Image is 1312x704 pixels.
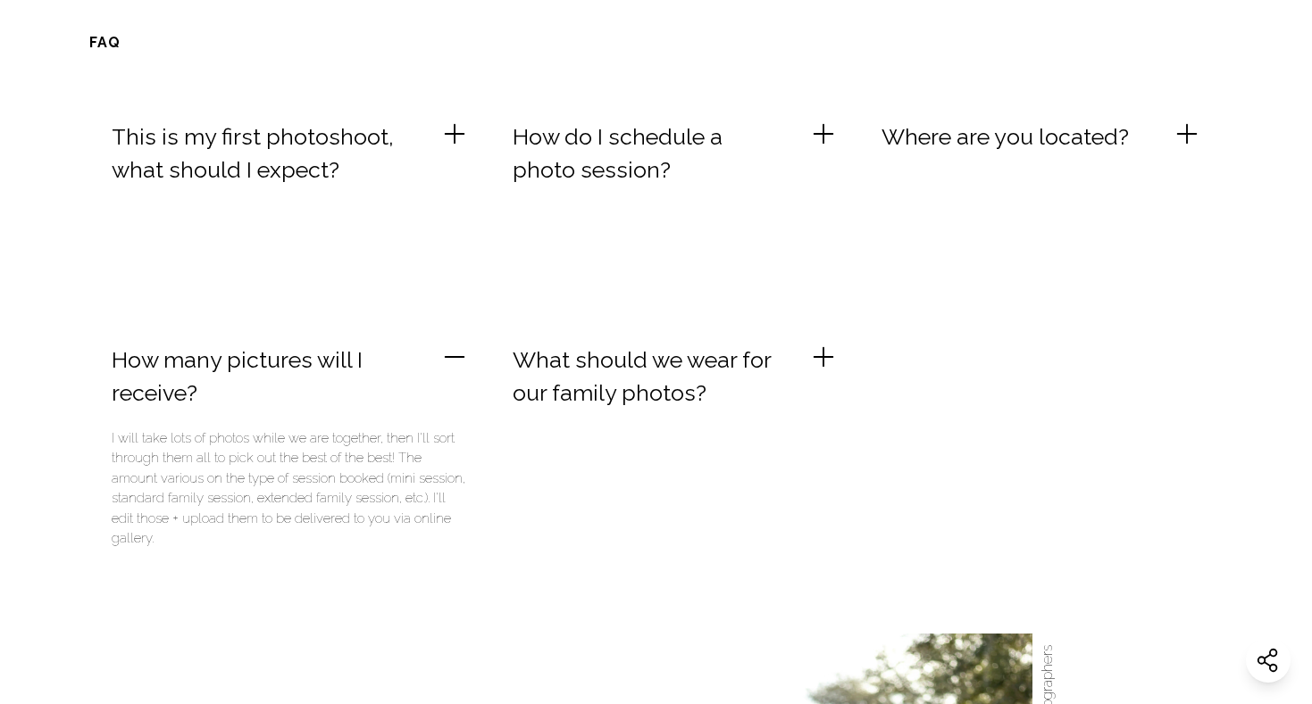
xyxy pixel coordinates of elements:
button: Share this website [1246,638,1291,683]
p: I will take lots of photos while we are together, then I'll sort through them all to pick out the... [112,428,468,549]
p: This is my first photoshoot, what should I expect? [112,120,441,187]
p: What should we wear for our family photos? [513,344,811,410]
p: How many pictures will I receive? [112,344,441,410]
p: How do I schedule a photo session? [513,120,811,187]
p: Where are you located? [882,120,1156,154]
h2: FAQ [89,32,1223,54]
